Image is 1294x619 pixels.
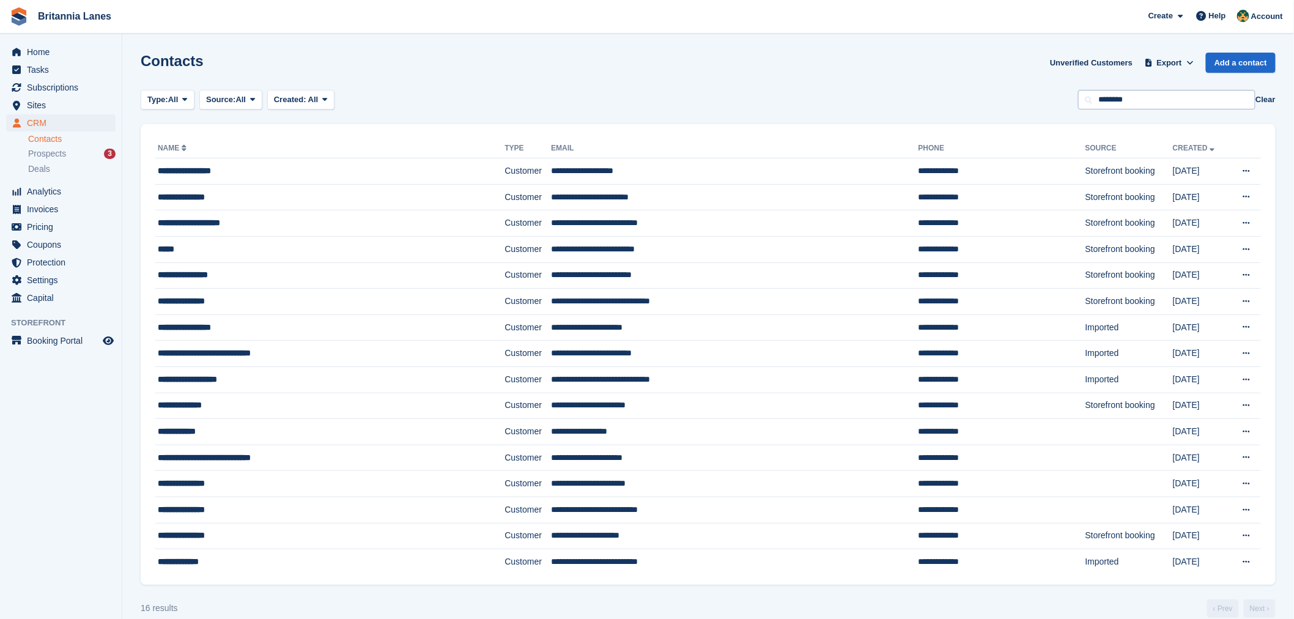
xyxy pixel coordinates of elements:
[6,272,116,289] a: menu
[274,95,306,104] span: Created:
[1173,314,1229,341] td: [DATE]
[1173,497,1229,523] td: [DATE]
[11,317,122,329] span: Storefront
[6,236,116,253] a: menu
[141,602,178,615] div: 16 results
[6,61,116,78] a: menu
[27,254,100,271] span: Protection
[104,149,116,159] div: 3
[1173,158,1229,185] td: [DATE]
[551,139,918,158] th: Email
[1173,262,1229,289] td: [DATE]
[1173,549,1229,575] td: [DATE]
[505,471,551,497] td: Customer
[27,61,100,78] span: Tasks
[1085,139,1173,158] th: Source
[505,393,551,419] td: Customer
[1206,53,1276,73] a: Add a contact
[505,341,551,367] td: Customer
[6,114,116,132] a: menu
[28,163,116,176] a: Deals
[505,549,551,575] td: Customer
[505,419,551,445] td: Customer
[505,236,551,262] td: Customer
[1085,262,1173,289] td: Storefront booking
[1085,236,1173,262] td: Storefront booking
[1173,236,1229,262] td: [DATE]
[1157,57,1182,69] span: Export
[206,94,235,106] span: Source:
[27,236,100,253] span: Coupons
[505,139,551,158] th: Type
[6,254,116,271] a: menu
[1237,10,1249,22] img: Nathan Kellow
[505,289,551,315] td: Customer
[505,445,551,471] td: Customer
[6,218,116,235] a: menu
[1173,445,1229,471] td: [DATE]
[1173,393,1229,419] td: [DATE]
[28,163,50,175] span: Deals
[28,147,116,160] a: Prospects 3
[1045,53,1137,73] a: Unverified Customers
[1207,599,1239,618] a: Previous
[1173,289,1229,315] td: [DATE]
[28,148,66,160] span: Prospects
[236,94,246,106] span: All
[1085,366,1173,393] td: Imported
[1173,210,1229,237] td: [DATE]
[308,95,319,104] span: All
[1085,523,1173,549] td: Storefront booking
[505,262,551,289] td: Customer
[505,184,551,210] td: Customer
[1173,523,1229,549] td: [DATE]
[6,97,116,114] a: menu
[505,314,551,341] td: Customer
[1173,419,1229,445] td: [DATE]
[1255,94,1276,106] button: Clear
[505,158,551,185] td: Customer
[28,133,116,145] a: Contacts
[27,43,100,61] span: Home
[505,210,551,237] td: Customer
[505,366,551,393] td: Customer
[1173,184,1229,210] td: [DATE]
[1142,53,1196,73] button: Export
[1244,599,1276,618] a: Next
[141,90,194,110] button: Type: All
[27,332,100,349] span: Booking Portal
[1085,158,1173,185] td: Storefront booking
[1085,184,1173,210] td: Storefront booking
[6,201,116,218] a: menu
[1085,549,1173,575] td: Imported
[27,114,100,132] span: CRM
[27,201,100,218] span: Invoices
[158,144,189,152] a: Name
[6,43,116,61] a: menu
[1251,10,1283,23] span: Account
[33,6,116,26] a: Britannia Lanes
[27,97,100,114] span: Sites
[6,289,116,306] a: menu
[27,218,100,235] span: Pricing
[27,289,100,306] span: Capital
[1085,289,1173,315] td: Storefront booking
[27,272,100,289] span: Settings
[1148,10,1173,22] span: Create
[1085,341,1173,367] td: Imported
[101,333,116,348] a: Preview store
[1173,471,1229,497] td: [DATE]
[147,94,168,106] span: Type:
[1173,341,1229,367] td: [DATE]
[1205,599,1278,618] nav: Page
[199,90,262,110] button: Source: All
[1209,10,1226,22] span: Help
[505,497,551,523] td: Customer
[1085,314,1173,341] td: Imported
[27,79,100,96] span: Subscriptions
[6,183,116,200] a: menu
[267,90,335,110] button: Created: All
[919,139,1085,158] th: Phone
[1085,210,1173,237] td: Storefront booking
[1173,366,1229,393] td: [DATE]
